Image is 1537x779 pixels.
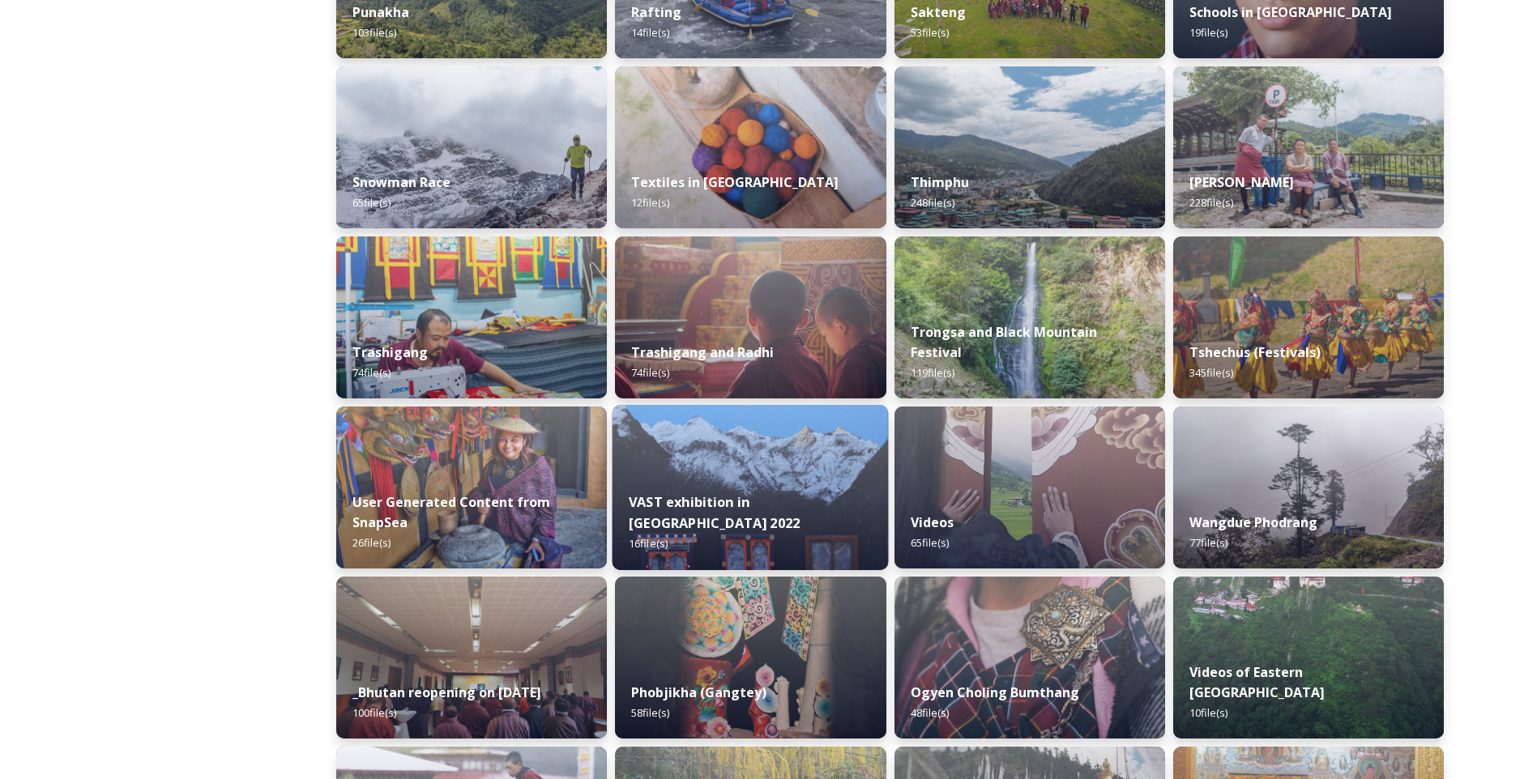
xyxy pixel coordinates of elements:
[352,195,391,210] span: 65 file(s)
[911,195,954,210] span: 248 file(s)
[911,705,949,720] span: 48 file(s)
[615,236,886,398] img: Trashigang%2520and%2520Rangjung%2520060723%2520by%2520Amp%2520Sripimanwat-32.jpg
[336,407,607,568] img: 0FDA4458-C9AB-4E2F-82A6-9DC136F7AE71.jpeg
[1189,705,1227,720] span: 10 file(s)
[911,535,949,550] span: 65 file(s)
[911,323,1097,361] strong: Trongsa and Black Mountain Festival
[1189,513,1317,531] strong: Wangdue Phodrang
[631,3,681,21] strong: Rafting
[631,705,669,720] span: 58 file(s)
[1173,577,1444,739] img: East%2520Bhutan%2520-%2520Khoma%25204K%2520Color%2520Graded.jpg
[336,66,607,228] img: Snowman%2520Race41.jpg
[613,405,889,570] img: VAST%2520Bhutan%2520art%2520exhibition%2520in%2520Brussels3.jpg
[629,536,668,551] span: 16 file(s)
[352,493,550,531] strong: User Generated Content from SnapSea
[631,365,669,380] span: 74 file(s)
[894,577,1165,739] img: Ogyen%2520Choling%2520by%2520Matt%2520Dutile5.jpg
[911,25,949,40] span: 53 file(s)
[352,365,391,380] span: 74 file(s)
[352,343,428,361] strong: Trashigang
[1189,663,1325,701] strong: Videos of Eastern [GEOGRAPHIC_DATA]
[1189,365,1233,380] span: 345 file(s)
[336,577,607,739] img: DSC00319.jpg
[631,343,774,361] strong: Trashigang and Radhi
[1189,25,1227,40] span: 19 file(s)
[1173,66,1444,228] img: Trashi%2520Yangtse%2520090723%2520by%2520Amp%2520Sripimanwat-187.jpg
[629,493,800,532] strong: VAST exhibition in [GEOGRAPHIC_DATA] 2022
[352,173,450,191] strong: Snowman Race
[894,407,1165,568] img: Textile.jpg
[352,25,396,40] span: 103 file(s)
[1173,236,1444,398] img: Dechenphu%2520Festival14.jpg
[615,577,886,739] img: Phobjika%2520by%2520Matt%2520Dutile2.jpg
[911,3,966,21] strong: Sakteng
[352,705,396,720] span: 100 file(s)
[352,3,409,21] strong: Punakha
[352,683,541,701] strong: _Bhutan reopening on [DATE]
[352,535,391,550] span: 26 file(s)
[631,25,669,40] span: 14 file(s)
[911,683,1079,701] strong: Ogyen Choling Bumthang
[631,195,669,210] span: 12 file(s)
[1189,173,1294,191] strong: [PERSON_NAME]
[1189,535,1227,550] span: 77 file(s)
[631,683,766,701] strong: Phobjikha (Gangtey)
[1173,407,1444,568] img: 2022-10-01%252016.15.46.jpg
[894,66,1165,228] img: Thimphu%2520190723%2520by%2520Amp%2520Sripimanwat-43.jpg
[911,513,954,531] strong: Videos
[911,365,954,380] span: 119 file(s)
[1189,3,1392,21] strong: Schools in [GEOGRAPHIC_DATA]
[336,236,607,398] img: Trashigang%2520and%2520Rangjung%2520060723%2520by%2520Amp%2520Sripimanwat-66.jpg
[911,173,969,191] strong: Thimphu
[631,173,839,191] strong: Textiles in [GEOGRAPHIC_DATA]
[1189,343,1321,361] strong: Tshechus (Festivals)
[894,236,1165,398] img: 2022-10-01%252018.12.56.jpg
[615,66,886,228] img: _SCH9806.jpg
[1189,195,1233,210] span: 228 file(s)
